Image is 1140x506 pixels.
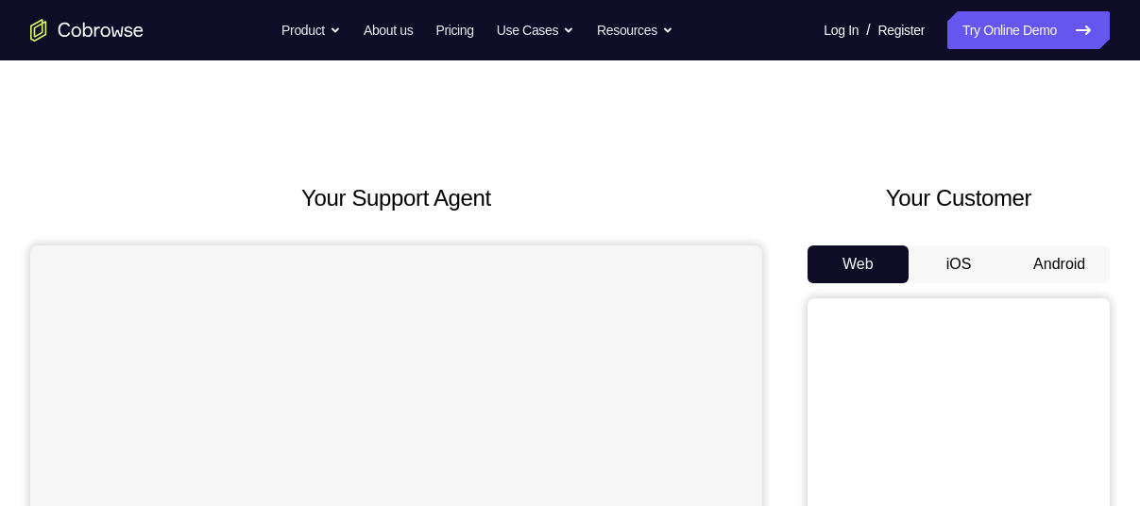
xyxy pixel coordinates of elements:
[947,11,1110,49] a: Try Online Demo
[808,245,909,283] button: Web
[878,11,925,49] a: Register
[435,11,473,49] a: Pricing
[597,11,673,49] button: Resources
[909,245,1010,283] button: iOS
[281,11,341,49] button: Product
[30,181,762,215] h2: Your Support Agent
[866,19,870,42] span: /
[1009,245,1110,283] button: Android
[497,11,574,49] button: Use Cases
[824,11,859,49] a: Log In
[808,181,1110,215] h2: Your Customer
[364,11,413,49] a: About us
[30,19,144,42] a: Go to the home page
